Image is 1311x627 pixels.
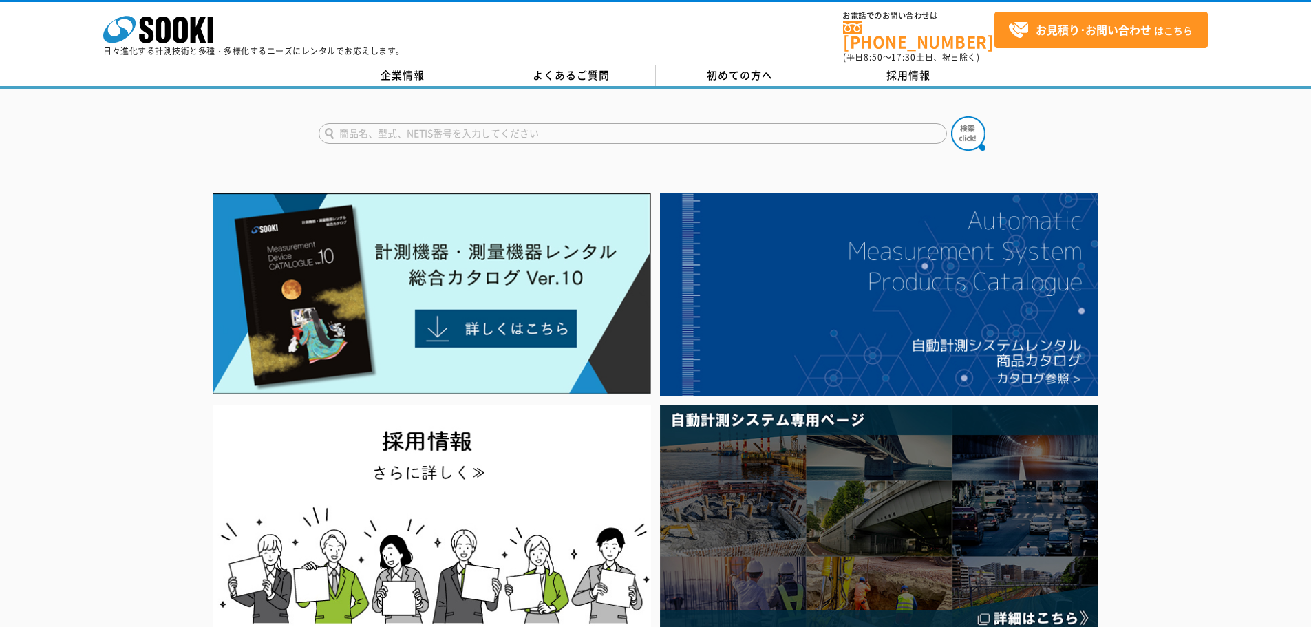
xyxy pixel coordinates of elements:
[213,193,651,394] img: Catalog Ver10
[660,193,1098,396] img: 自動計測システムカタログ
[707,67,773,83] span: 初めての方へ
[891,51,916,63] span: 17:30
[843,21,994,50] a: [PHONE_NUMBER]
[824,65,993,86] a: 採用情報
[319,123,947,144] input: 商品名、型式、NETIS番号を入力してください
[103,47,405,55] p: 日々進化する計測技術と多種・多様化するニーズにレンタルでお応えします。
[994,12,1208,48] a: お見積り･お問い合わせはこちら
[864,51,883,63] span: 8:50
[656,65,824,86] a: 初めての方へ
[843,12,994,20] span: お電話でのお問い合わせは
[1036,21,1151,38] strong: お見積り･お問い合わせ
[843,51,979,63] span: (平日 ～ 土日、祝日除く)
[1008,20,1193,41] span: はこちら
[951,116,985,151] img: btn_search.png
[487,65,656,86] a: よくあるご質問
[319,65,487,86] a: 企業情報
